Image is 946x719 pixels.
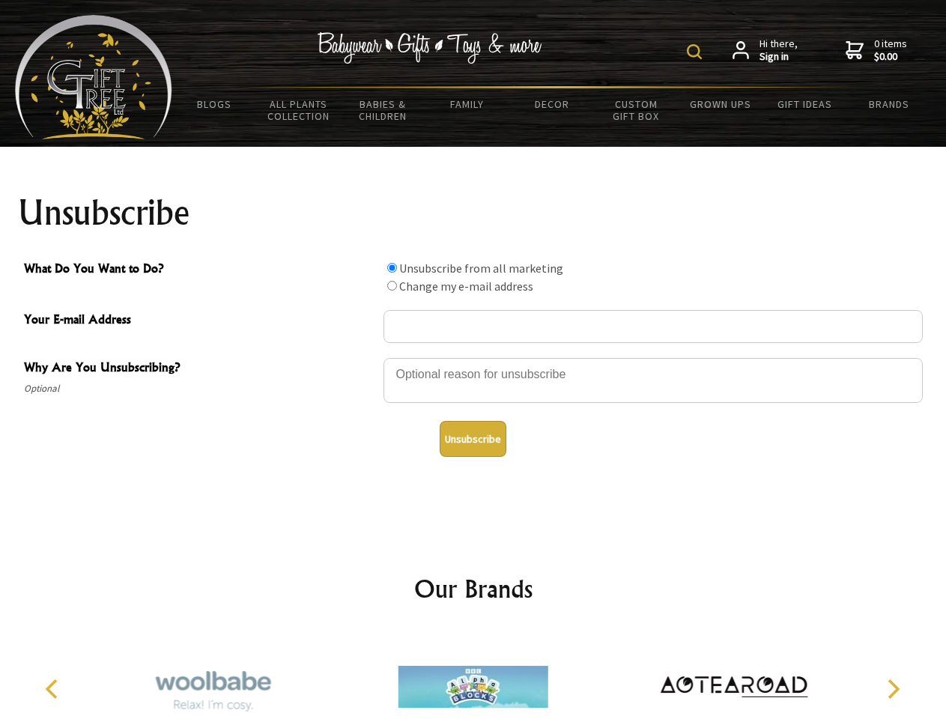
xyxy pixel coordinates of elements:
[759,37,798,64] span: Hi there,
[24,259,376,281] span: What Do You Want to Do?
[172,88,257,120] a: BLOGS
[257,88,342,132] a: All Plants Collection
[18,195,929,231] h1: Unsubscribe
[874,50,907,64] strong: $0.00
[30,571,917,607] h2: Our Brands
[509,88,594,120] a: Decor
[594,88,679,132] a: Custom Gift Box
[383,358,923,403] textarea: Why Are You Unsubscribing?
[24,358,376,380] span: Why Are You Unsubscribing?
[399,261,563,276] label: Unsubscribe from all marketing
[687,44,702,59] img: product search
[425,88,510,120] a: Family
[387,263,397,273] input: What Do You Want to Do?
[387,281,397,291] input: What Do You Want to Do?
[876,673,909,706] button: Next
[874,37,907,64] span: 0 items
[24,310,376,332] span: Your E-mail Address
[341,88,425,132] a: Babies & Children
[440,421,506,457] button: Unsubscribe
[759,50,798,64] strong: Sign in
[383,310,923,343] input: Your E-mail Address
[15,15,172,139] img: Babyware - Gifts - Toys and more...
[733,37,798,64] a: Hi there,Sign in
[24,380,376,398] span: Optional
[846,37,907,64] a: 0 items$0.00
[318,32,542,64] img: Babywear - Gifts - Toys & more
[762,88,847,120] a: Gift Ideas
[399,279,533,294] label: Change my e-mail address
[37,673,70,706] button: Previous
[678,88,762,120] a: Grown Ups
[847,88,932,120] a: Brands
